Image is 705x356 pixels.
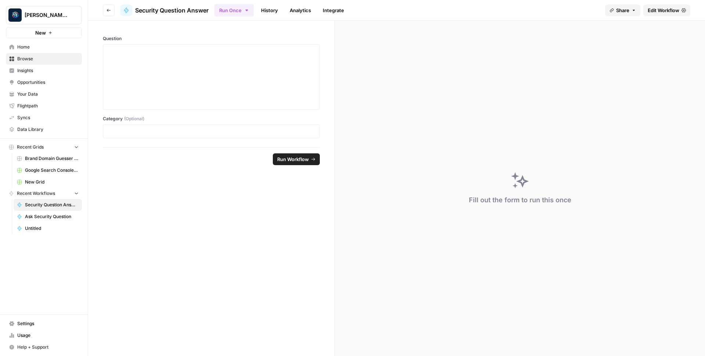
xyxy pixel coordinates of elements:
[6,41,82,53] a: Home
[17,44,79,50] span: Home
[17,332,79,339] span: Usage
[6,318,82,330] a: Settings
[8,8,22,22] img: Berna's Personal Logo
[17,103,79,109] span: Flightpath
[25,202,79,208] span: Security Question Answer
[14,222,82,234] a: Untitled
[6,112,82,124] a: Syncs
[6,88,82,100] a: Your Data
[103,115,320,122] label: Category
[318,4,348,16] a: Integrate
[25,11,69,19] span: [PERSON_NAME] Personal
[17,56,79,62] span: Browse
[14,153,82,164] a: Brand Domain Guesser QA
[17,144,44,150] span: Recent Grids
[643,4,690,16] a: Edit Workflow
[6,6,82,24] button: Workspace: Berna's Personal
[6,188,82,199] button: Recent Workflows
[6,124,82,135] a: Data Library
[14,164,82,176] a: Google Search Console - [DOMAIN_NAME]
[124,115,144,122] span: (Optional)
[17,91,79,97] span: Your Data
[17,126,79,133] span: Data Library
[14,211,82,222] a: Ask Security Question
[648,7,679,14] span: Edit Workflow
[17,344,79,350] span: Help + Support
[273,153,320,165] button: Run Workflow
[14,199,82,211] a: Security Question Answer
[25,155,79,162] span: Brand Domain Guesser QA
[17,114,79,121] span: Syncs
[25,167,79,174] span: Google Search Console - [DOMAIN_NAME]
[214,4,254,17] button: Run Once
[103,35,320,42] label: Question
[6,100,82,112] a: Flightpath
[6,53,82,65] a: Browse
[17,190,55,197] span: Recent Workflows
[6,76,82,88] a: Opportunities
[257,4,282,16] a: History
[277,156,309,163] span: Run Workflow
[35,29,46,36] span: New
[17,67,79,74] span: Insights
[469,195,571,205] div: Fill out the form to run this once
[6,27,82,38] button: New
[6,341,82,353] button: Help + Support
[6,142,82,153] button: Recent Grids
[605,4,640,16] button: Share
[616,7,629,14] span: Share
[25,213,79,220] span: Ask Security Question
[14,176,82,188] a: New Grid
[285,4,315,16] a: Analytics
[135,6,209,15] span: Security Question Answer
[25,179,79,185] span: New Grid
[6,330,82,341] a: Usage
[25,225,79,232] span: Untitled
[120,4,209,16] a: Security Question Answer
[6,65,82,76] a: Insights
[17,79,79,86] span: Opportunities
[17,320,79,327] span: Settings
